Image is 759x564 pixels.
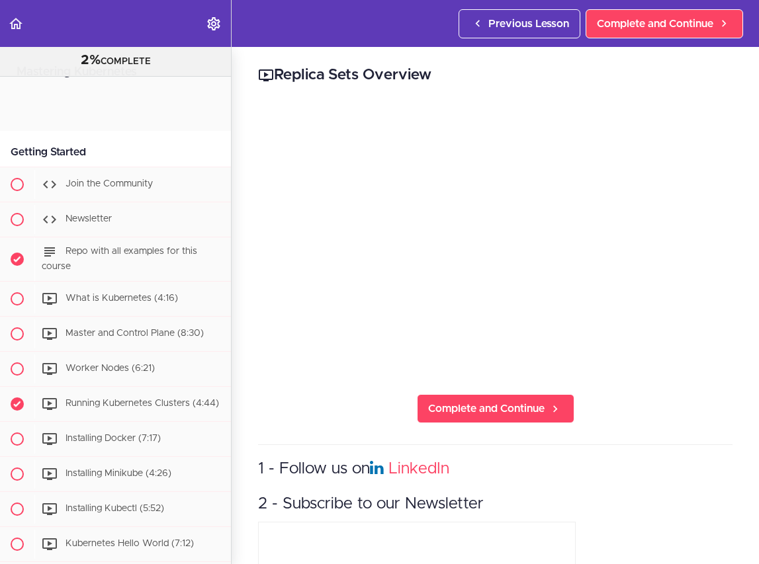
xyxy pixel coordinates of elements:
[597,16,713,32] span: Complete and Continue
[66,539,194,548] span: Kubernetes Hello World (7:12)
[258,493,733,515] h3: 2 - Subscribe to our Newsletter
[66,504,164,513] span: Installing Kubectl (5:52)
[258,64,733,87] h2: Replica Sets Overview
[66,469,171,478] span: Installing Minikube (4:26)
[81,54,101,67] span: 2%
[66,364,155,373] span: Worker Nodes (6:21)
[258,458,733,480] h3: 1 - Follow us on
[388,461,449,477] a: LinkedIn
[258,106,733,373] iframe: Video Player
[66,214,112,223] span: Newsletter
[417,394,574,423] a: Complete and Continue
[206,16,222,32] svg: Settings Menu
[66,294,178,303] span: What is Kubernetes (4:16)
[459,9,580,38] a: Previous Lesson
[66,329,204,338] span: Master and Control Plane (8:30)
[488,16,569,32] span: Previous Lesson
[586,9,743,38] a: Complete and Continue
[17,52,214,69] div: COMPLETE
[66,399,219,408] span: Running Kubernetes Clusters (4:44)
[66,179,153,188] span: Join the Community
[428,401,545,417] span: Complete and Continue
[8,16,24,32] svg: Back to course curriculum
[66,434,161,443] span: Installing Docker (7:17)
[42,247,197,271] span: Repo with all examples for this course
